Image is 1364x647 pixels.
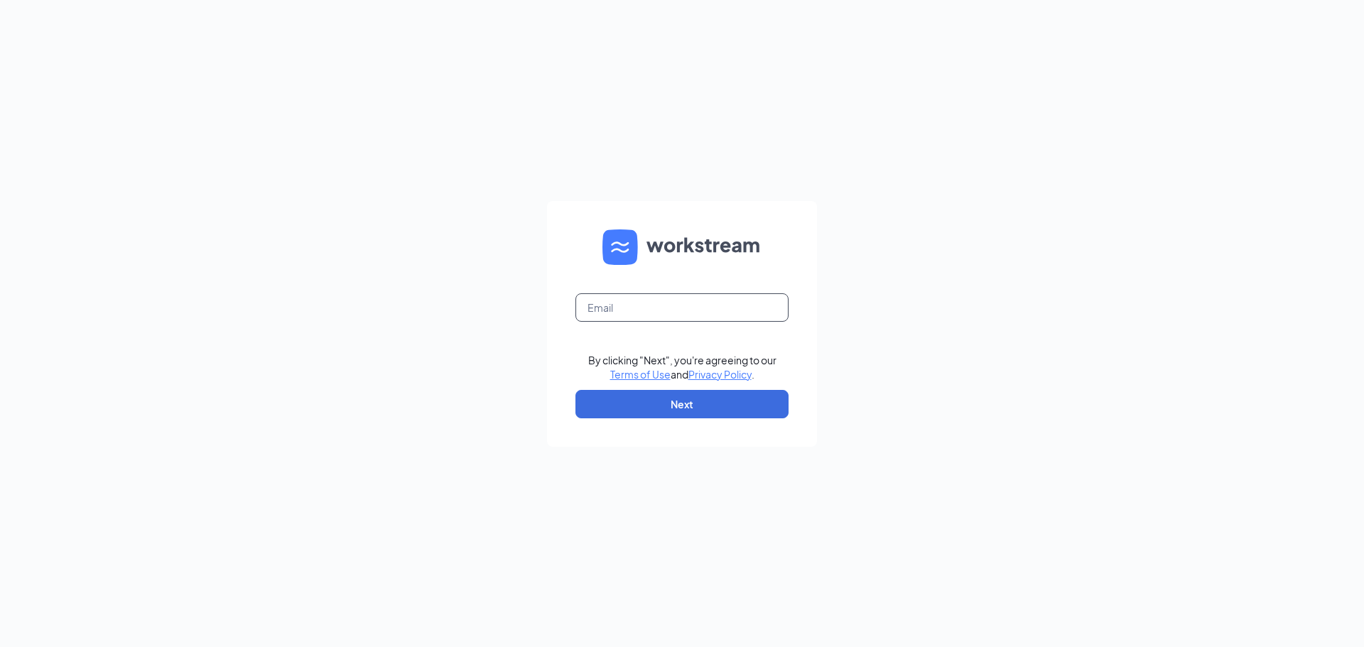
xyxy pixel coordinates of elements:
[610,368,671,381] a: Terms of Use
[688,368,752,381] a: Privacy Policy
[588,353,776,381] div: By clicking "Next", you're agreeing to our and .
[575,293,789,322] input: Email
[602,229,762,265] img: WS logo and Workstream text
[575,390,789,418] button: Next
